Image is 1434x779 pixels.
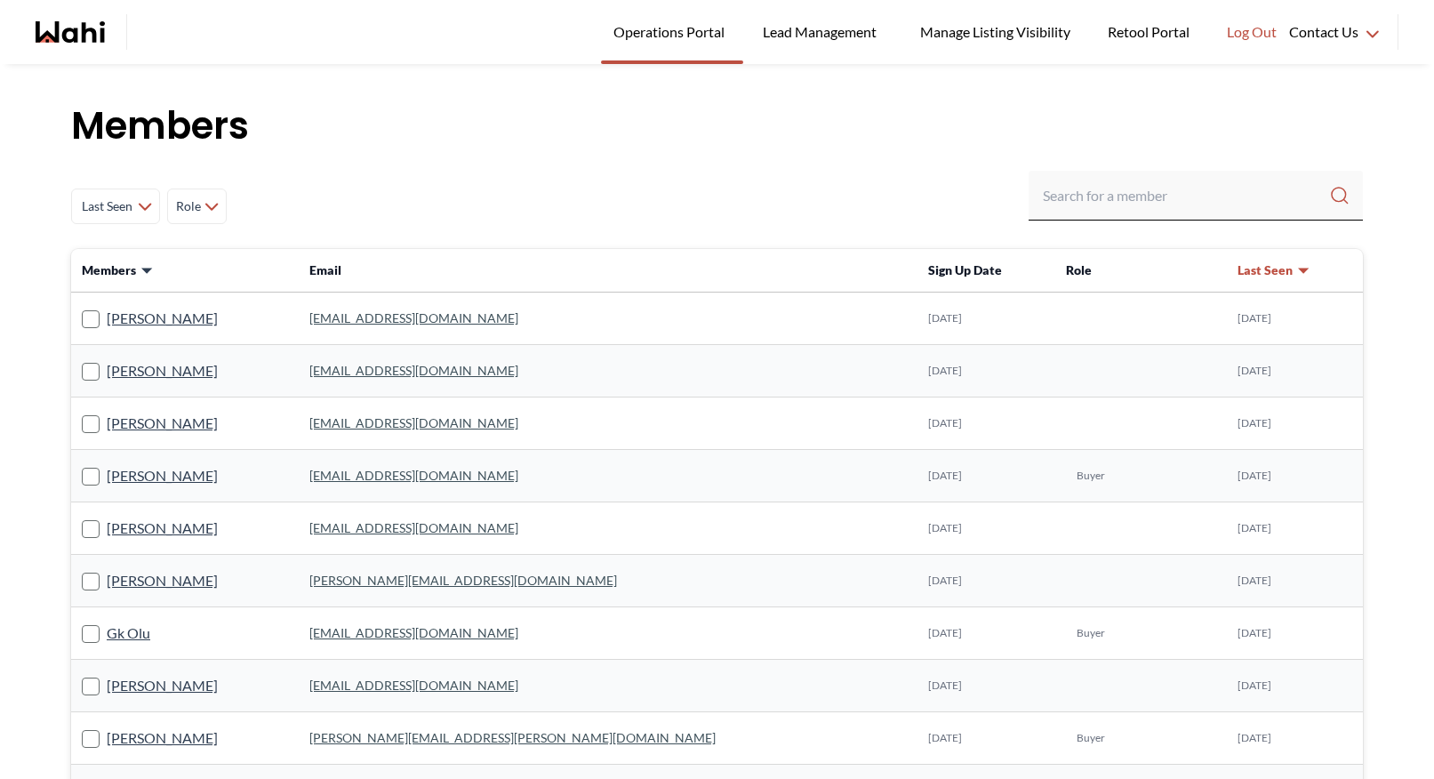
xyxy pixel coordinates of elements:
a: [EMAIL_ADDRESS][DOMAIN_NAME] [309,468,518,483]
td: [DATE] [917,555,1055,607]
td: [DATE] [1227,345,1363,398]
span: Retool Portal [1108,20,1195,44]
span: Members [82,261,136,279]
td: [DATE] [1227,555,1363,607]
span: Log Out [1227,20,1277,44]
td: [DATE] [917,398,1055,450]
td: [DATE] [1227,660,1363,712]
span: Buyer [1077,469,1105,483]
span: Buyer [1077,731,1105,745]
a: [PERSON_NAME] [107,464,218,487]
td: [DATE] [1227,607,1363,660]
span: Operations Portal [613,20,731,44]
a: [PERSON_NAME] [107,674,218,697]
span: Sign Up Date [928,262,1002,277]
td: [DATE] [1227,502,1363,555]
a: [EMAIL_ADDRESS][DOMAIN_NAME] [309,363,518,378]
input: Search input [1043,180,1329,212]
a: [PERSON_NAME] [107,359,218,382]
span: Email [309,262,341,277]
span: Manage Listing Visibility [915,20,1076,44]
a: [PERSON_NAME][EMAIL_ADDRESS][DOMAIN_NAME] [309,573,617,588]
span: Role [1066,262,1092,277]
span: Last Seen [79,190,134,222]
a: [PERSON_NAME] [107,517,218,540]
td: [DATE] [917,660,1055,712]
a: [PERSON_NAME] [107,727,218,750]
a: [PERSON_NAME] [107,569,218,592]
span: Buyer [1077,626,1105,640]
td: [DATE] [1227,712,1363,765]
button: Last Seen [1238,261,1310,279]
td: [DATE] [1227,293,1363,345]
a: [PERSON_NAME] [107,412,218,435]
a: Wahi homepage [36,21,105,43]
td: [DATE] [917,607,1055,660]
button: Members [82,261,154,279]
td: [DATE] [1227,398,1363,450]
td: [DATE] [917,450,1055,502]
span: Lead Management [763,20,883,44]
td: [DATE] [917,712,1055,765]
a: [PERSON_NAME] [107,307,218,330]
a: [EMAIL_ADDRESS][DOMAIN_NAME] [309,415,518,430]
td: [DATE] [917,293,1055,345]
a: [EMAIL_ADDRESS][DOMAIN_NAME] [309,678,518,693]
a: [PERSON_NAME][EMAIL_ADDRESS][PERSON_NAME][DOMAIN_NAME] [309,730,716,745]
a: Gk Olu [107,622,150,645]
a: [EMAIL_ADDRESS][DOMAIN_NAME] [309,520,518,535]
span: Last Seen [1238,261,1293,279]
td: [DATE] [1227,450,1363,502]
td: [DATE] [917,502,1055,555]
span: Role [175,190,201,222]
a: [EMAIL_ADDRESS][DOMAIN_NAME] [309,625,518,640]
h1: Members [71,100,1363,153]
td: [DATE] [917,345,1055,398]
a: [EMAIL_ADDRESS][DOMAIN_NAME] [309,310,518,325]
